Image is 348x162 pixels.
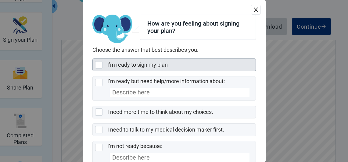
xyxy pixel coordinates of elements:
label: I’m not ready because: [107,143,162,149]
label: I need to talk to my medical decision maker first. [107,126,224,133]
label: Choose the answer that best describes you. [92,46,256,54]
input: Describe here [110,153,249,162]
span: close [253,7,259,13]
button: close [251,5,261,15]
input: Describe here [110,88,249,97]
label: I’m ready to sign my plan [107,62,168,68]
div: How are you feeling about signing your plan? [147,20,248,34]
label: I need more time to think about my choices. [107,109,213,115]
img: Koda Elephant [92,15,132,44]
label: I’m ready but need help/more information about: [107,78,225,84]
